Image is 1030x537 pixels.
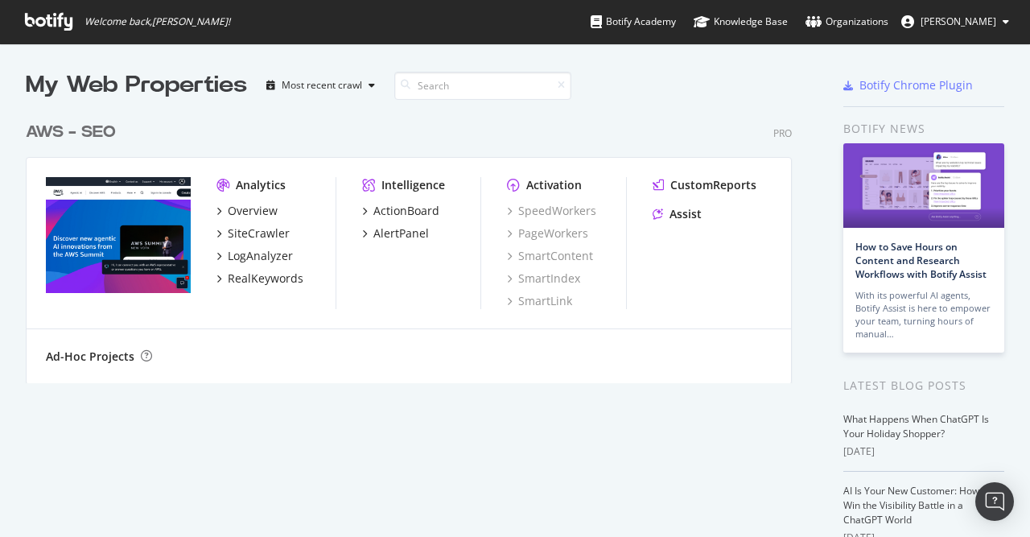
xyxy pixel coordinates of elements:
[84,15,230,28] span: Welcome back, [PERSON_NAME] !
[975,482,1014,521] div: Open Intercom Messenger
[216,271,303,287] a: RealKeywords
[381,177,445,193] div: Intelligence
[373,203,439,219] div: ActionBoard
[26,121,116,144] div: AWS - SEO
[26,101,805,383] div: grid
[921,14,996,28] span: Matt Howell
[843,77,973,93] a: Botify Chrome Plugin
[216,248,293,264] a: LogAnalyzer
[843,377,1004,394] div: Latest Blog Posts
[653,177,756,193] a: CustomReports
[228,271,303,287] div: RealKeywords
[669,206,702,222] div: Assist
[507,225,588,242] a: PageWorkers
[260,72,381,98] button: Most recent crawl
[855,240,987,281] a: How to Save Hours on Content and Research Workflows with Botify Assist
[773,126,792,140] div: Pro
[653,206,702,222] a: Assist
[526,177,582,193] div: Activation
[843,444,1004,459] div: [DATE]
[26,69,247,101] div: My Web Properties
[362,225,429,242] a: AlertPanel
[228,225,290,242] div: SiteCrawler
[228,203,278,219] div: Overview
[888,9,1022,35] button: [PERSON_NAME]
[843,412,989,440] a: What Happens When ChatGPT Is Your Holiday Shopper?
[216,225,290,242] a: SiteCrawler
[228,248,293,264] div: LogAnalyzer
[26,121,122,144] a: AWS - SEO
[507,293,572,309] a: SmartLink
[282,81,362,90] div: Most recent crawl
[362,203,439,219] a: ActionBoard
[855,289,992,341] div: With its powerful AI agents, Botify Assist is here to empower your team, turning hours of manual…
[694,14,788,30] div: Knowledge Base
[46,349,134,365] div: Ad-Hoc Projects
[507,203,596,219] a: SpeedWorkers
[507,271,580,287] a: SmartIndex
[394,72,571,100] input: Search
[216,203,278,219] a: Overview
[507,248,593,264] a: SmartContent
[843,143,1004,228] img: How to Save Hours on Content and Research Workflows with Botify Assist
[859,77,973,93] div: Botify Chrome Plugin
[670,177,756,193] div: CustomReports
[591,14,676,30] div: Botify Academy
[843,120,1004,138] div: Botify news
[843,484,991,527] a: AI Is Your New Customer: How to Win the Visibility Battle in a ChatGPT World
[236,177,286,193] div: Analytics
[373,225,429,242] div: AlertPanel
[805,14,888,30] div: Organizations
[46,177,191,293] img: aws.amazon.com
